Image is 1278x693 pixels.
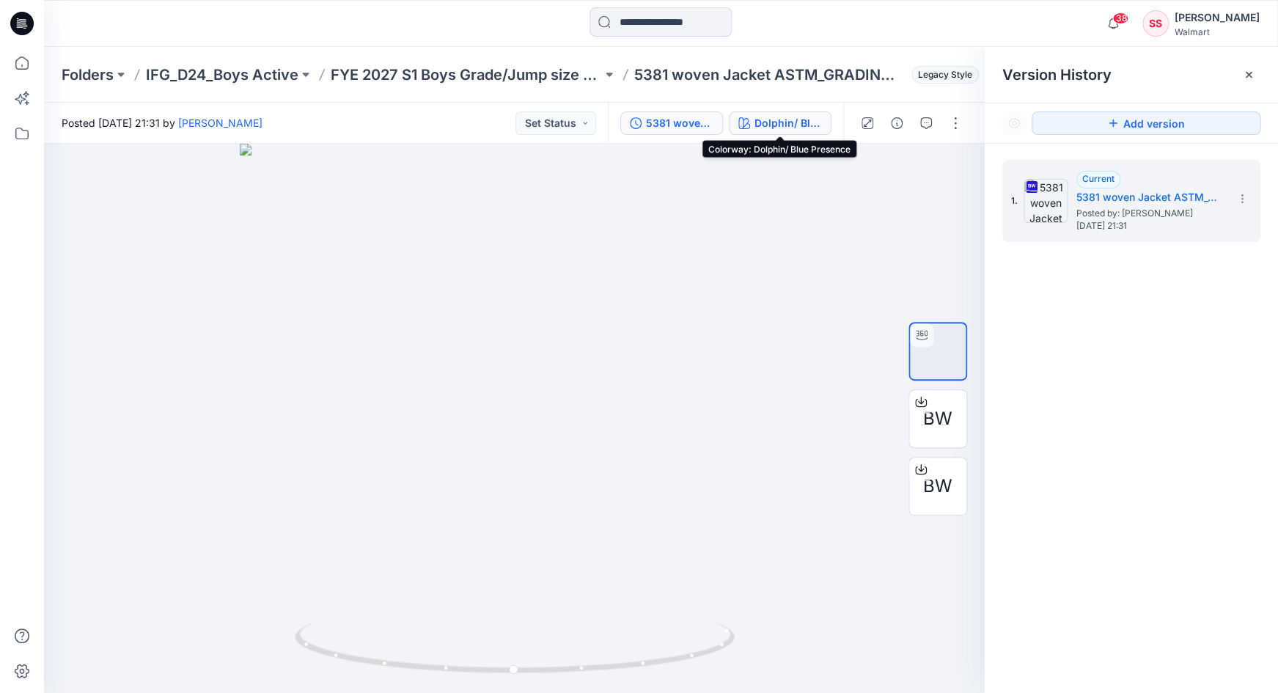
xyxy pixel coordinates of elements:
span: Current [1082,173,1114,184]
a: Folders [62,65,114,85]
button: Add version [1032,111,1260,135]
div: 5381 woven Jacket ASTM_GRADING VERIFICATION [646,115,713,131]
div: Walmart [1175,26,1260,37]
span: BW [923,473,952,499]
h5: 5381 woven Jacket ASTM_GRADING VERIFICATION [1076,188,1223,206]
span: Legacy Style [911,66,979,84]
span: Posted by: Svetlana Shalumova [1076,206,1223,221]
img: 5381 woven Jacket ASTM_GRADING VERIFICATION [1024,179,1068,223]
button: 5381 woven Jacket ASTM_GRADING VERIFICATION [620,111,723,135]
span: [DATE] 21:31 [1076,221,1223,231]
span: 38 [1112,12,1128,24]
a: FYE 2027 S1 Boys Grade/Jump size review - ASTM grades [331,65,602,85]
span: BW [923,406,952,432]
button: Close [1243,69,1255,81]
p: 5381 woven Jacket ASTM_GRADING VERIFICATION [634,65,906,85]
div: Dolphin/ Blue Presence [754,115,822,131]
div: SS [1142,10,1169,37]
button: Show Hidden Versions [1002,111,1026,135]
a: [PERSON_NAME] [178,117,262,129]
div: [PERSON_NAME] [1175,9,1260,26]
span: Version History [1002,66,1112,84]
a: IFG_D24_Boys Active [146,65,298,85]
span: 1. [1011,194,1018,208]
span: Posted [DATE] 21:31 by [62,115,262,131]
button: Legacy Style [906,65,979,85]
button: Dolphin/ Blue Presence [729,111,831,135]
button: Details [885,111,908,135]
